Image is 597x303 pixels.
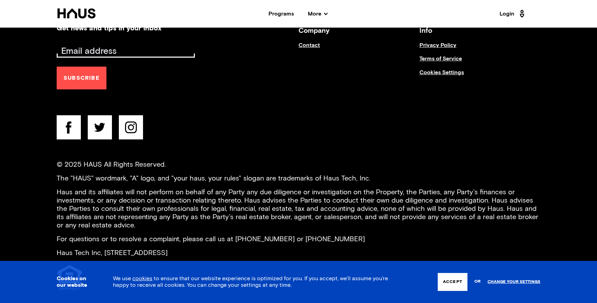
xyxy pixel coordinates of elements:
[58,47,195,56] input: Email address
[113,276,388,288] span: We use to ensure that our website experience is optimized for you. If you accept, we’ll assume yo...
[308,11,328,17] span: More
[500,8,527,19] a: Login
[419,25,540,37] h3: Info
[57,25,161,32] h2: Get news and tips in your inbox
[474,276,481,288] span: or
[57,115,81,143] a: facebook
[298,25,419,37] h3: Company
[88,115,112,143] a: twitter
[57,188,540,229] p: Haus and its affiliates will not perform on behalf of any Party any due diligence or investigatio...
[57,67,106,89] button: Subscribe
[487,280,540,284] a: Change your settings
[419,56,540,69] a: Terms of Service
[57,235,540,243] p: For questions or to resolve a complaint, please call us at [PHONE_NUMBER] or [PHONE_NUMBER]
[119,115,143,143] a: instagram
[57,160,540,169] p: © 2025 HAUS All Rights Reserved.
[438,273,467,291] button: Accept
[132,276,152,281] a: cookies
[57,275,96,289] h3: Cookies on our website
[419,69,540,83] a: Cookies Settings
[298,42,419,56] a: Contact
[268,11,294,17] a: Programs
[57,249,540,257] p: Haus Tech Inc, [STREET_ADDRESS]
[419,42,540,56] a: Privacy Policy
[57,174,540,183] p: The "HAUS" wordmark, "A" logo, and "your haus, your rules" slogan are trademarks of Haus Tech, Inc.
